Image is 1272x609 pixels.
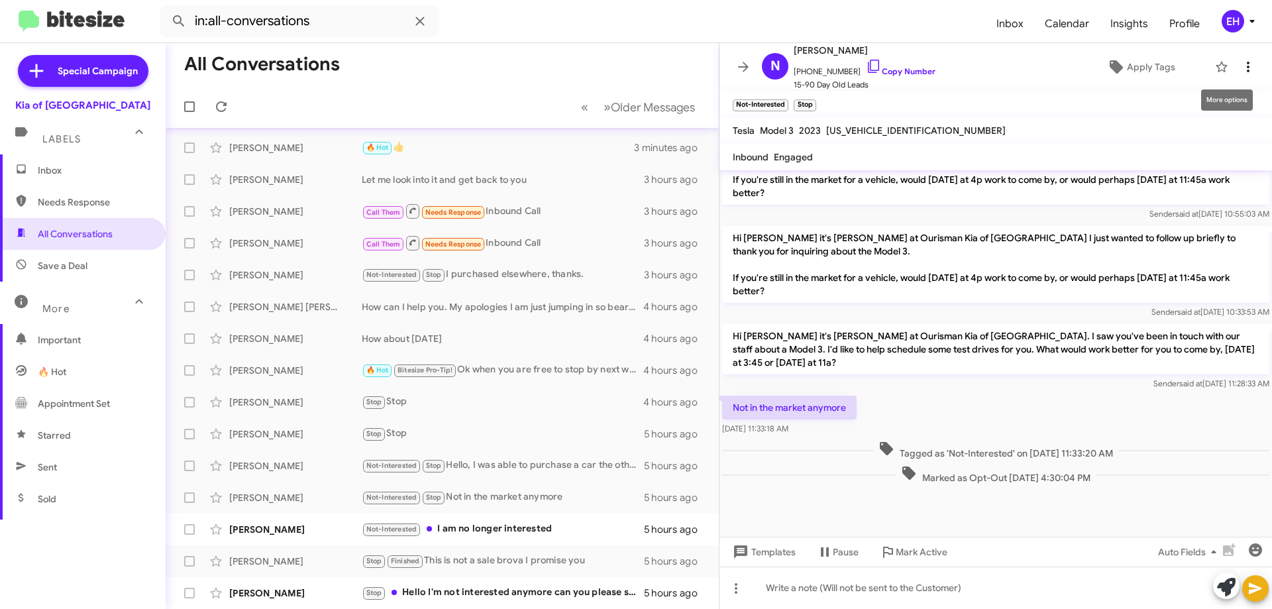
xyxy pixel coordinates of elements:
div: Stop [362,426,644,441]
small: Stop [794,99,816,111]
span: Needs Response [38,195,150,209]
span: Appointment Set [38,397,110,410]
span: 🔥 Hot [366,143,389,152]
small: Not-Interested [733,99,788,111]
span: More [42,303,70,315]
span: Model 3 [760,125,794,137]
div: 5 hours ago [644,555,708,568]
div: 4 hours ago [643,396,708,409]
span: 🔥 Hot [366,366,389,374]
span: Call Them [366,240,401,249]
span: Special Campaign [58,64,138,78]
span: Tesla [733,125,755,137]
span: Needs Response [425,208,482,217]
div: Not in the market anymore [362,490,644,505]
span: Sold [38,492,56,506]
div: Hello, I was able to purchase a car the other day so I'm no longer interested thank you [362,458,644,473]
div: [PERSON_NAME] [PERSON_NAME] [229,300,362,313]
div: [PERSON_NAME] [229,141,362,154]
span: Engaged [774,151,813,163]
button: Templates [719,540,806,564]
span: Inbound [733,151,768,163]
div: 5 hours ago [644,491,708,504]
button: Pause [806,540,869,564]
span: All Conversations [38,227,113,241]
div: Kia of [GEOGRAPHIC_DATA] [15,99,150,112]
span: [US_VEHICLE_IDENTIFICATION_NUMBER] [826,125,1006,137]
p: Not in the market anymore [722,396,857,419]
div: How about [DATE] [362,332,643,345]
span: « [581,99,588,115]
input: Search [160,5,439,37]
a: Profile [1159,5,1210,43]
span: Sender [DATE] 11:28:33 AM [1153,378,1269,388]
div: [PERSON_NAME] [229,268,362,282]
span: 2023 [799,125,821,137]
div: [PERSON_NAME] [229,523,362,536]
span: 🔥 Hot [38,365,66,378]
div: 4 hours ago [643,332,708,345]
span: Calendar [1034,5,1100,43]
span: Starred [38,429,71,442]
div: 3 hours ago [644,205,708,218]
button: Mark Active [869,540,958,564]
span: 15-90 Day Old Leads [794,78,935,91]
span: [DATE] 11:33:18 AM [722,423,788,433]
button: Apply Tags [1073,55,1208,79]
span: Inbox [38,164,150,177]
span: Not-Interested [366,461,417,470]
div: 4 hours ago [643,300,708,313]
span: Labels [42,133,81,145]
div: 👍 [362,140,634,155]
div: 5 hours ago [644,427,708,441]
span: Marked as Opt-Out [DATE] 4:30:04 PM [896,465,1096,484]
div: 5 hours ago [644,586,708,600]
span: Stop [426,461,442,470]
span: Stop [366,429,382,438]
span: Important [38,333,150,347]
span: Mark Active [896,540,947,564]
div: [PERSON_NAME] [229,491,362,504]
span: Insights [1100,5,1159,43]
span: [PERSON_NAME] [794,42,935,58]
div: [PERSON_NAME] [229,205,362,218]
div: Let me look into it and get back to you [362,173,644,186]
span: Stop [426,270,442,279]
div: How can I help you. My apologies I am just jumping in so bear with me [362,300,643,313]
div: Inbound Call [362,203,644,219]
span: Bitesize Pro-Tip! [397,366,452,374]
div: [PERSON_NAME] [229,364,362,377]
span: Stop [426,493,442,502]
button: Previous [573,93,596,121]
div: 4 hours ago [643,364,708,377]
span: Stop [366,398,382,406]
span: Not-Interested [366,270,417,279]
div: Stop [362,394,643,410]
span: said at [1177,307,1200,317]
span: Needs Response [425,240,482,249]
div: [PERSON_NAME] [229,237,362,250]
div: 3 hours ago [644,237,708,250]
div: [PERSON_NAME] [229,427,362,441]
div: 3 hours ago [644,173,708,186]
div: This is not a sale brova I promise you [362,553,644,569]
span: Stop [366,557,382,565]
p: Hi [PERSON_NAME] it's [PERSON_NAME] at Ourisman Kia of [GEOGRAPHIC_DATA]. I saw you've been in to... [722,324,1269,374]
div: [PERSON_NAME] [229,173,362,186]
span: Templates [730,540,796,564]
div: 5 hours ago [644,523,708,536]
div: 3 minutes ago [634,141,708,154]
nav: Page navigation example [574,93,703,121]
button: EH [1210,10,1257,32]
div: [PERSON_NAME] [229,586,362,600]
span: Sender [DATE] 10:33:53 AM [1151,307,1269,317]
a: Special Campaign [18,55,148,87]
a: Inbox [986,5,1034,43]
div: EH [1222,10,1244,32]
div: Ok when you are free to stop by next week just bring me all the you have from [PERSON_NAME] [362,362,643,378]
span: Sender [DATE] 10:55:03 AM [1149,209,1269,219]
span: Save a Deal [38,259,87,272]
div: Inbound Call [362,235,644,251]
